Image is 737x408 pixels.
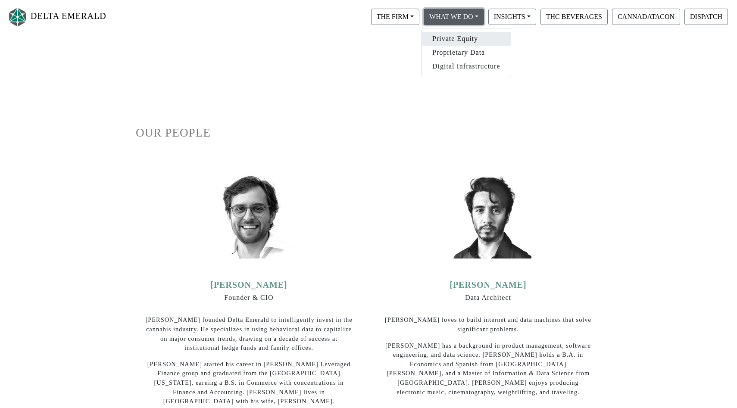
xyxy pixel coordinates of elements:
a: [PERSON_NAME] [450,280,527,290]
h6: Founder & CIO [144,293,353,302]
img: david [445,172,531,259]
img: ian [206,172,292,259]
button: DISPATCH [684,9,728,25]
a: Digital Infrastructure [422,59,511,73]
button: WHAT WE DO [424,9,484,25]
button: THC BEVERAGES [540,9,608,25]
a: CANNADATACON [610,12,682,20]
h1: OUR PEOPLE [136,126,601,140]
button: CANNADATACON [612,9,680,25]
button: INSIGHTS [488,9,536,25]
a: DELTA EMERALD [7,3,106,31]
a: Private Equity [422,32,511,46]
button: THE FIRM [371,9,419,25]
p: [PERSON_NAME] started his career in [PERSON_NAME] Leveraged Finance group and graduated from the ... [144,360,353,406]
p: [PERSON_NAME] founded Delta Emerald to intelligently invest in the cannabis industry. He speciali... [144,315,353,352]
p: [PERSON_NAME] has a background in product management, software engineering, and data science. [PE... [384,341,593,397]
h6: Data Architect [384,293,593,302]
div: THE FIRM [422,28,511,77]
a: DISPATCH [682,12,730,20]
a: [PERSON_NAME] [210,280,287,290]
p: [PERSON_NAME] loves to build internet and data machines that solve significant problems. [384,315,593,334]
a: THC BEVERAGES [538,12,610,20]
img: Logo [7,6,28,28]
a: Proprietary Data [422,46,511,59]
